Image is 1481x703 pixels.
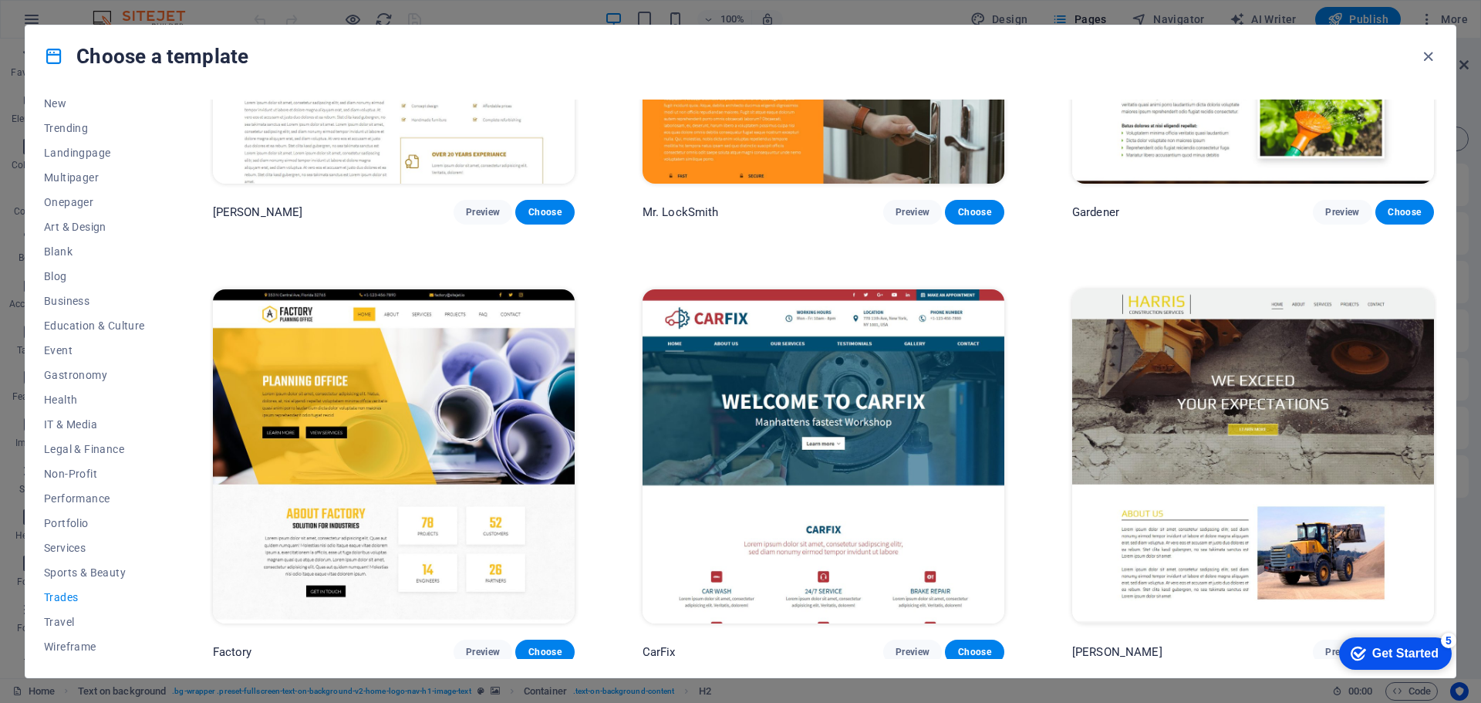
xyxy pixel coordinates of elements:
[44,171,145,184] span: Multipager
[44,468,145,480] span: Non-Profit
[1072,204,1119,220] p: Gardener
[44,165,145,190] button: Multipager
[44,319,145,332] span: Education & Culture
[44,344,145,357] span: Event
[643,289,1004,623] img: CarFix
[44,264,145,289] button: Blog
[883,640,942,664] button: Preview
[44,338,145,363] button: Event
[44,91,145,116] button: New
[213,644,252,660] p: Factory
[44,190,145,215] button: Onepager
[213,289,575,623] img: Factory
[528,646,562,658] span: Choose
[44,560,145,585] button: Sports & Beauty
[1325,646,1359,658] span: Preview
[44,116,145,140] button: Trending
[44,44,248,69] h4: Choose a template
[1313,200,1371,225] button: Preview
[1072,644,1162,660] p: [PERSON_NAME]
[1072,289,1434,623] img: Harris
[44,616,145,628] span: Travel
[466,646,500,658] span: Preview
[44,122,145,134] span: Trending
[1313,640,1371,664] button: Preview
[44,387,145,412] button: Health
[44,245,145,258] span: Blank
[44,313,145,338] button: Education & Culture
[945,200,1004,225] button: Choose
[44,585,145,610] button: Trades
[44,221,145,233] span: Art & Design
[454,200,512,225] button: Preview
[515,640,574,664] button: Choose
[44,591,145,603] span: Trades
[957,646,991,658] span: Choose
[44,363,145,387] button: Gastronomy
[213,204,303,220] p: [PERSON_NAME]
[44,369,145,381] span: Gastronomy
[883,200,942,225] button: Preview
[44,486,145,511] button: Performance
[44,517,145,529] span: Portfolio
[44,443,145,455] span: Legal & Finance
[12,8,125,40] div: Get Started 5 items remaining, 0% complete
[44,239,145,264] button: Blank
[44,536,145,560] button: Services
[46,17,112,31] div: Get Started
[44,215,145,239] button: Art & Design
[44,437,145,461] button: Legal & Finance
[44,270,145,282] span: Blog
[44,418,145,431] span: IT & Media
[515,200,574,225] button: Choose
[1325,206,1359,218] span: Preview
[44,511,145,536] button: Portfolio
[44,140,145,165] button: Landingpage
[454,640,512,664] button: Preview
[44,492,145,505] span: Performance
[44,634,145,659] button: Wireframe
[896,206,929,218] span: Preview
[44,196,145,208] span: Onepager
[44,461,145,486] button: Non-Profit
[896,646,929,658] span: Preview
[44,640,145,653] span: Wireframe
[643,204,719,220] p: Mr. LockSmith
[44,566,145,579] span: Sports & Beauty
[44,542,145,554] span: Services
[528,206,562,218] span: Choose
[44,289,145,313] button: Business
[44,412,145,437] button: IT & Media
[44,147,145,159] span: Landingpage
[44,295,145,307] span: Business
[44,97,145,110] span: New
[44,394,145,406] span: Health
[466,206,500,218] span: Preview
[44,610,145,634] button: Travel
[957,206,991,218] span: Choose
[1375,200,1434,225] button: Choose
[643,644,676,660] p: CarFix
[1388,206,1422,218] span: Choose
[114,3,130,19] div: 5
[945,640,1004,664] button: Choose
